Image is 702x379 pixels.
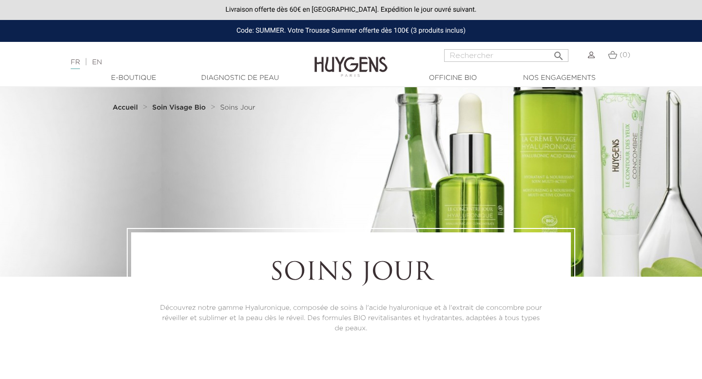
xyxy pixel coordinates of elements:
[71,59,80,69] a: FR
[158,303,544,334] p: Découvrez notre gamme Hyaluronique, composée de soins à l'acide hyaluronique et à l'extrait de co...
[314,41,388,78] img: Huygens
[113,104,138,111] strong: Accueil
[444,49,568,62] input: Rechercher
[92,59,102,66] a: EN
[152,104,208,112] a: Soin Visage Bio
[550,46,567,59] button: 
[220,104,255,111] span: Soins Jour
[404,73,502,83] a: Officine Bio
[510,73,608,83] a: Nos engagements
[620,52,630,58] span: (0)
[85,73,182,83] a: E-Boutique
[113,104,140,112] a: Accueil
[152,104,206,111] strong: Soin Visage Bio
[553,47,565,59] i: 
[220,104,255,112] a: Soins Jour
[191,73,289,83] a: Diagnostic de peau
[66,57,285,68] div: |
[158,259,544,288] h1: Soins Jour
